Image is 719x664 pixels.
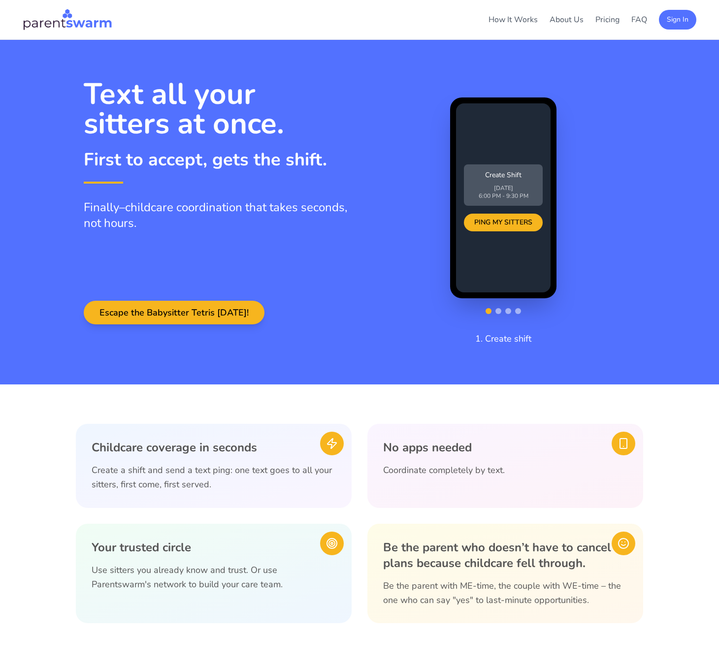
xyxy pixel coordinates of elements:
h3: Your trusted circle [92,539,336,555]
img: Parentswarm Logo [23,8,112,32]
p: Create Shift [470,170,537,180]
a: FAQ [631,14,647,25]
a: Escape the Babysitter Tetris [DATE]! [84,308,264,318]
p: Be the parent with ME-time, the couple with WE-time – the one who can say "yes" to last-minute op... [383,579,627,608]
a: Pricing [595,14,620,25]
p: 6:00 PM - 9:30 PM [470,192,537,200]
p: 1. Create shift [475,332,531,346]
h3: Childcare coverage in seconds [92,440,336,455]
button: Escape the Babysitter Tetris [DATE]! [84,301,264,324]
h3: No apps needed [383,440,627,455]
a: About Us [550,14,584,25]
h3: Be the parent who doesn’t have to cancel plans because childcare fell through. [383,539,627,571]
p: Create a shift and send a text ping: one text goes to all your sitters, first come, first served. [92,463,336,492]
p: Coordinate completely by text. [383,463,627,477]
p: [DATE] [470,184,537,192]
a: How It Works [489,14,538,25]
button: Sign In [659,10,696,30]
div: PING MY SITTERS [464,214,543,231]
p: Use sitters you already know and trust. Or use Parentswarm's network to build your care team. [92,563,336,592]
a: Sign In [659,14,696,25]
